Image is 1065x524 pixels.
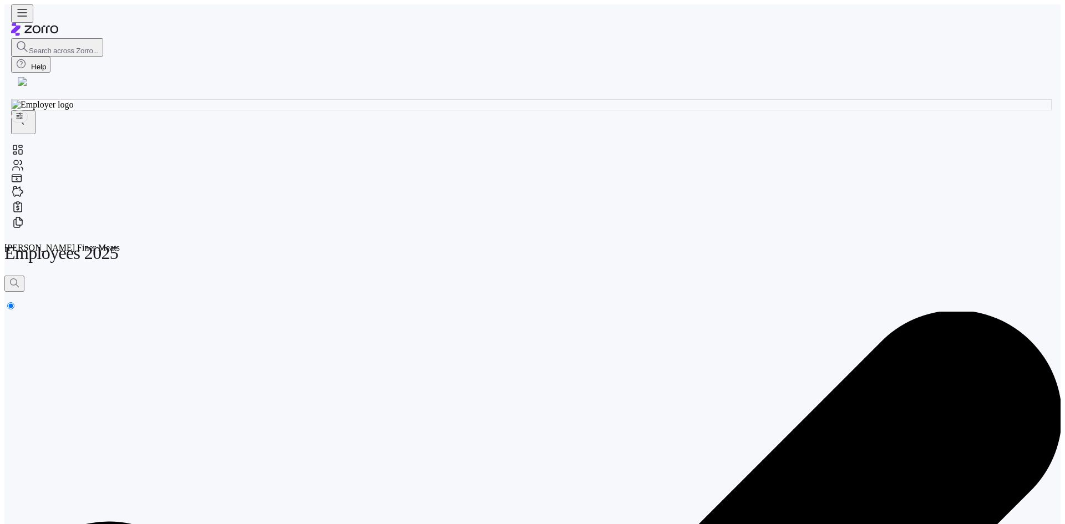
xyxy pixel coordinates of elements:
[4,243,1061,263] h1: Employees 2025
[12,100,74,110] img: Employer logo
[11,38,103,57] button: Search across Zorro...
[29,47,99,55] span: Search across Zorro...
[11,57,50,73] button: Help
[16,63,46,71] span: Help
[18,77,27,86] img: 9541d6806b9e2684641ca7bfe3afc45a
